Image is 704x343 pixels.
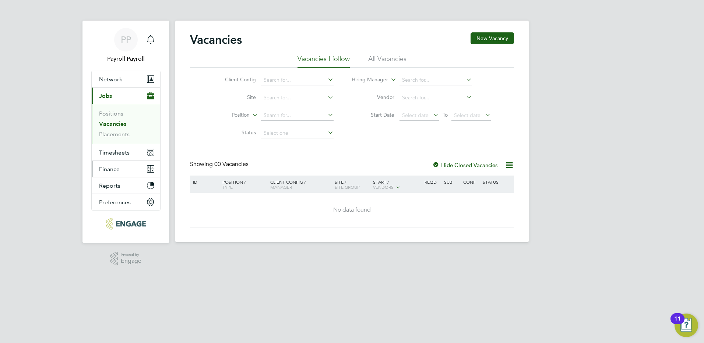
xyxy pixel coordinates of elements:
div: Jobs [92,104,160,144]
span: Timesheets [99,149,130,156]
button: New Vacancy [471,32,514,44]
span: Finance [99,166,120,173]
label: Site [214,94,256,100]
label: Vendor [352,94,394,100]
li: Vacancies I follow [298,54,350,68]
button: Finance [92,161,160,177]
a: Powered byEngage [110,252,142,266]
span: Select date [402,112,429,119]
span: Reports [99,182,120,189]
a: Go to home page [91,218,161,230]
span: Engage [121,258,141,264]
button: Preferences [92,194,160,210]
button: Network [92,71,160,87]
div: Start / [371,176,423,194]
span: Powered by [121,252,141,258]
div: Status [481,176,513,188]
label: Hide Closed Vacancies [432,162,498,169]
input: Select one [261,128,334,138]
span: To [440,110,450,120]
h2: Vacancies [190,32,242,47]
a: Vacancies [99,120,126,127]
button: Open Resource Center, 11 new notifications [675,314,698,337]
button: Reports [92,177,160,194]
span: 00 Vacancies [214,160,249,168]
label: Position [207,112,250,119]
span: Payroll Payroll [91,54,161,63]
nav: Main navigation [82,21,169,243]
span: Network [99,76,122,83]
label: Status [214,129,256,136]
input: Search for... [399,75,472,85]
label: Start Date [352,112,394,118]
a: Placements [99,131,130,138]
li: All Vacancies [368,54,406,68]
div: Client Config / [268,176,333,193]
div: Showing [190,160,250,168]
span: Vendors [373,184,394,190]
input: Search for... [261,75,334,85]
span: Site Group [335,184,360,190]
button: Timesheets [92,144,160,160]
input: Search for... [399,93,472,103]
div: Reqd [423,176,442,188]
label: Hiring Manager [346,76,388,84]
div: Position / [217,176,268,193]
span: Jobs [99,92,112,99]
img: txmrecruit-logo-retina.png [106,218,145,230]
span: Type [222,184,233,190]
div: Conf [461,176,481,188]
input: Search for... [261,110,334,121]
div: Site / [333,176,372,193]
a: PPPayroll Payroll [91,28,161,63]
div: No data found [191,206,513,214]
a: Positions [99,110,123,117]
div: Sub [442,176,461,188]
span: Manager [270,184,292,190]
span: Select date [454,112,481,119]
div: 11 [674,319,681,328]
span: PP [121,35,131,45]
div: ID [191,176,217,188]
span: Preferences [99,199,131,206]
button: Jobs [92,88,160,104]
label: Client Config [214,76,256,83]
input: Search for... [261,93,334,103]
